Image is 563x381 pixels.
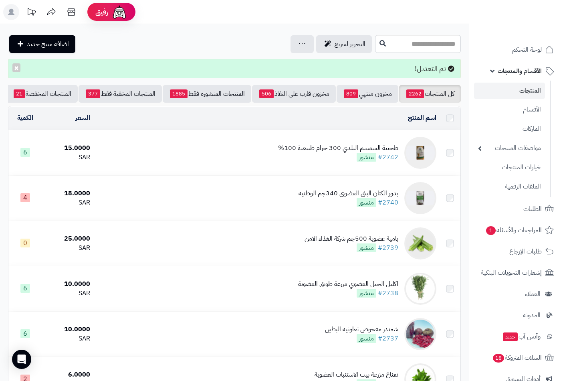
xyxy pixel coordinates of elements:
[20,193,30,202] span: 4
[378,198,398,207] a: #2740
[252,85,336,103] a: مخزون قارب على النفاذ506
[523,203,542,215] span: الطلبات
[474,40,558,59] a: لوحة التحكم
[45,189,90,198] div: 18.0000
[45,243,90,253] div: SAR
[344,89,358,98] span: 809
[357,334,376,343] span: منشور
[399,85,461,103] a: كل المنتجات2262
[525,288,541,300] span: العملاء
[485,225,542,236] span: المراجعات والأسئلة
[509,20,555,37] img: logo-2.png
[474,327,558,346] a: وآتس آبجديد
[408,113,436,123] a: اسم المنتج
[404,318,436,350] img: شمندر مفحوص تعاونية البطين
[474,306,558,325] a: المدونة
[45,198,90,207] div: SAR
[278,144,398,153] div: طحينة السمسم البلدي 300 جرام طبيعية 100%
[298,280,398,289] div: اكليل الجبل العضوي مزرعة طويق العضوية
[404,273,436,305] img: اكليل الجبل العضوي مزرعة طويق العضوية
[378,288,398,298] a: #2738
[12,350,31,369] div: Open Intercom Messenger
[17,113,33,123] a: الكمية
[474,284,558,304] a: العملاء
[20,329,30,338] span: 6
[474,221,558,240] a: المراجعات والأسئلة1
[111,4,127,20] img: ai-face.png
[474,140,545,157] a: مواصفات المنتجات
[474,348,558,367] a: السلات المتروكة18
[493,354,504,363] span: 18
[95,7,108,17] span: رفيق
[512,44,542,55] span: لوحة التحكم
[404,227,436,259] img: بامية عضوية 500جم شركة الغذاء الامن
[315,370,398,379] div: نعناع مزرعة بيت الاستنبات العضوية
[12,63,20,72] button: ×
[492,352,542,363] span: السلات المتروكة
[474,263,558,282] a: إشعارات التحويلات البنكية
[357,289,376,298] span: منشور
[163,85,251,103] a: المنتجات المنشورة فقط1885
[474,120,545,138] a: الماركات
[45,289,90,298] div: SAR
[404,137,436,169] img: طحينة السمسم البلدي 300 جرام طبيعية 100%
[75,113,90,123] a: السعر
[404,182,436,214] img: بذور الكتان البني العضوي 340جم الوطنية
[357,243,376,252] span: منشور
[474,83,545,99] a: المنتجات
[335,39,365,49] span: التحرير لسريع
[86,89,100,98] span: 377
[357,198,376,207] span: منشور
[45,370,90,379] div: 6.0000
[337,85,398,103] a: مخزون منتهي809
[378,243,398,253] a: #2739
[20,284,30,293] span: 6
[316,35,372,53] a: التحرير لسريع
[6,85,78,103] a: المنتجات المخفضة21
[498,65,542,77] span: الأقسام والمنتجات
[20,148,30,157] span: 6
[259,89,274,98] span: 506
[9,35,75,53] a: اضافة منتج جديد
[45,280,90,289] div: 10.0000
[474,159,545,176] a: خيارات المنتجات
[486,226,496,235] span: 1
[474,178,545,195] a: الملفات الرقمية
[305,234,398,243] div: بامية عضوية 500جم شركة الغذاء الامن
[45,334,90,343] div: SAR
[45,153,90,162] div: SAR
[14,89,25,98] span: 21
[481,267,542,278] span: إشعارات التحويلات البنكية
[45,325,90,334] div: 10.0000
[503,332,518,341] span: جديد
[509,246,542,257] span: طلبات الإرجاع
[523,310,541,321] span: المدونة
[474,101,545,118] a: الأقسام
[378,152,398,162] a: #2742
[502,331,541,342] span: وآتس آب
[299,189,398,198] div: بذور الكتان البني العضوي 340جم الوطنية
[170,89,188,98] span: 1885
[357,153,376,162] span: منشور
[406,89,424,98] span: 2262
[79,85,162,103] a: المنتجات المخفية فقط377
[8,59,461,78] div: تم التعديل!
[378,334,398,343] a: #2737
[21,4,41,22] a: تحديثات المنصة
[45,144,90,153] div: 15.0000
[325,325,398,334] div: شمندر مفحوص تعاونية البطين
[45,234,90,243] div: 25.0000
[474,242,558,261] a: طلبات الإرجاع
[474,199,558,219] a: الطلبات
[27,39,69,49] span: اضافة منتج جديد
[20,239,30,247] span: 0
